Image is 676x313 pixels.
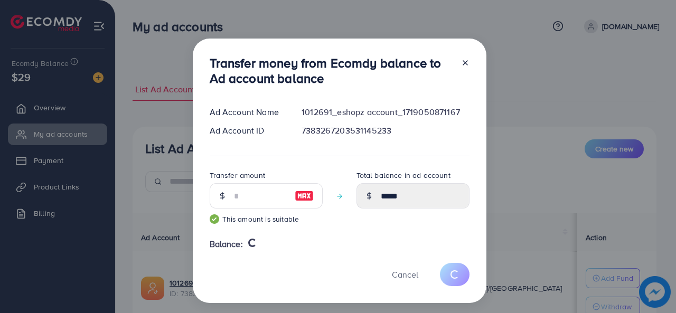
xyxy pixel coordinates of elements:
[201,106,294,118] div: Ad Account Name
[210,170,265,181] label: Transfer amount
[356,170,450,181] label: Total balance in ad account
[392,269,418,280] span: Cancel
[293,106,477,118] div: 1012691_eshopz account_1719050871167
[210,238,243,250] span: Balance:
[210,214,323,224] small: This amount is suitable
[293,125,477,137] div: 7383267203531145233
[210,214,219,224] img: guide
[379,263,431,286] button: Cancel
[210,55,453,86] h3: Transfer money from Ecomdy balance to Ad account balance
[295,189,314,202] img: image
[201,125,294,137] div: Ad Account ID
